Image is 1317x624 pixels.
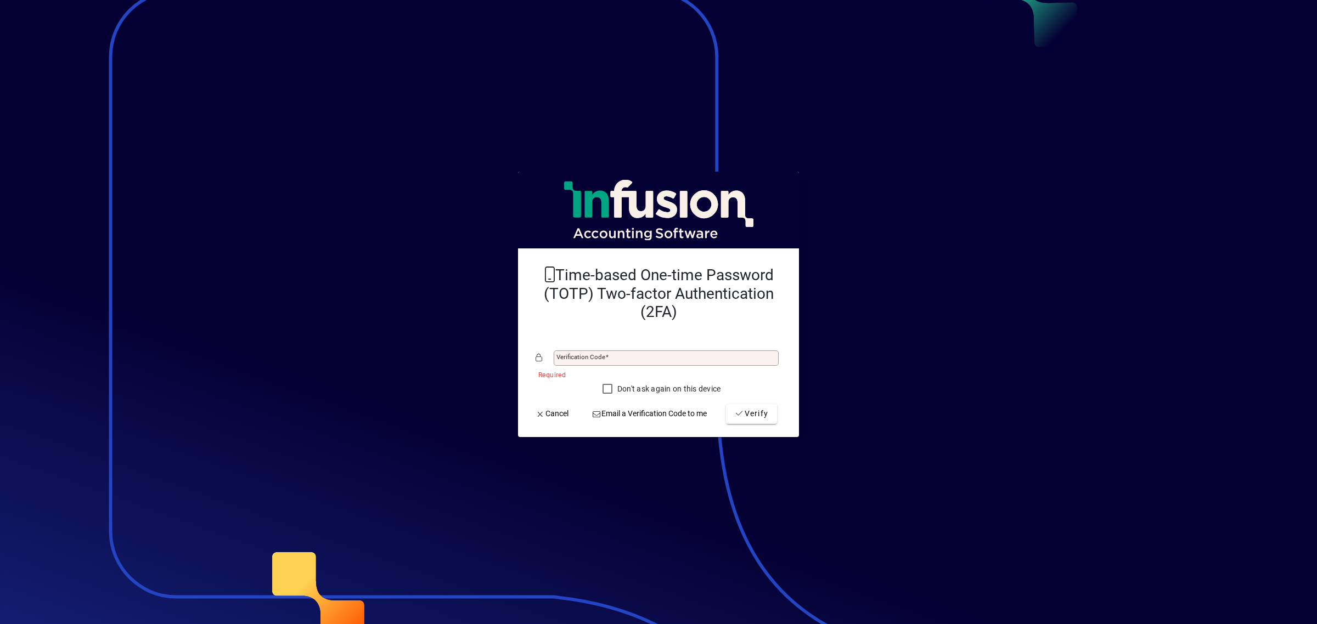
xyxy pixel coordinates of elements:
[536,266,781,321] h2: Time-based One-time Password (TOTP) Two-factor Authentication (2FA)
[531,404,573,424] button: Cancel
[592,408,707,419] span: Email a Verification Code to me
[726,404,777,424] button: Verify
[735,408,768,419] span: Verify
[615,383,721,394] label: Don't ask again on this device
[588,404,712,424] button: Email a Verification Code to me
[536,408,569,419] span: Cancel
[538,368,773,380] mat-error: Required
[556,353,605,361] mat-label: Verification code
